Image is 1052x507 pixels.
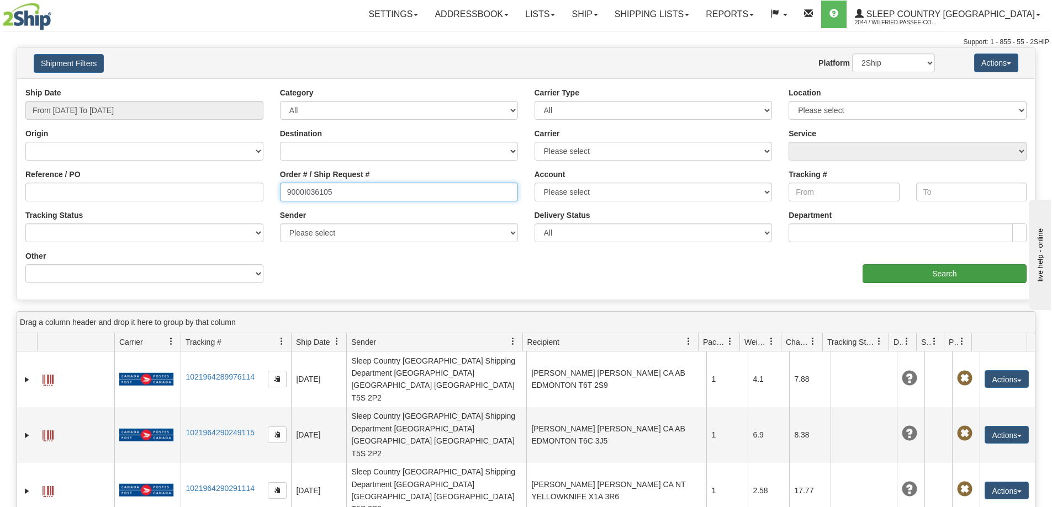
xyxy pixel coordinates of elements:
span: 2044 / Wilfried.Passee-Coutrin [855,17,938,28]
button: Actions [974,54,1018,72]
label: Origin [25,128,48,139]
span: Weight [744,337,768,348]
div: Support: 1 - 855 - 55 - 2SHIP [3,38,1049,47]
a: Tracking Status filter column settings [870,332,889,351]
label: Location [789,87,821,98]
label: Tracking # [789,169,827,180]
span: Carrier [119,337,143,348]
a: Ship Date filter column settings [327,332,346,351]
a: Ship [563,1,606,28]
a: Charge filter column settings [803,332,822,351]
label: Order # / Ship Request # [280,169,370,180]
span: Shipment Issues [921,337,931,348]
td: Sleep Country [GEOGRAPHIC_DATA] Shipping Department [GEOGRAPHIC_DATA] [GEOGRAPHIC_DATA] [GEOGRAPH... [346,351,526,407]
a: Label [43,370,54,387]
span: Unknown [902,482,917,497]
span: Tracking # [186,337,221,348]
label: Platform [818,57,850,68]
td: [DATE] [291,407,346,463]
a: 1021964289976114 [186,372,255,381]
button: Copy to clipboard [268,482,287,499]
a: Shipment Issues filter column settings [925,332,944,351]
a: Lists [517,1,563,28]
label: Account [535,169,565,180]
a: Delivery Status filter column settings [897,332,916,351]
span: Ship Date [296,337,330,348]
span: Pickup Status [949,337,958,348]
span: Unknown [902,426,917,441]
a: Expand [22,485,33,497]
a: Tracking # filter column settings [272,332,291,351]
input: From [789,183,899,201]
td: 1 [706,407,748,463]
button: Actions [985,370,1029,388]
a: 1021964290249115 [186,428,255,437]
td: [PERSON_NAME] [PERSON_NAME] CA AB EDMONTON T6C 3J5 [526,407,706,463]
iframe: chat widget [1027,197,1051,309]
a: Shipping lists [606,1,697,28]
td: Sleep Country [GEOGRAPHIC_DATA] Shipping Department [GEOGRAPHIC_DATA] [GEOGRAPHIC_DATA] [GEOGRAPH... [346,407,526,463]
a: Weight filter column settings [762,332,781,351]
td: [PERSON_NAME] [PERSON_NAME] CA AB EDMONTON T6T 2S9 [526,351,706,407]
div: live help - online [8,9,102,18]
a: Recipient filter column settings [679,332,698,351]
label: Carrier [535,128,560,139]
img: 20 - Canada Post [119,372,173,386]
img: 20 - Canada Post [119,483,173,497]
a: Reports [697,1,762,28]
td: 7.88 [789,351,831,407]
a: Settings [360,1,426,28]
label: Reference / PO [25,169,81,180]
a: Label [43,425,54,443]
button: Shipment Filters [34,54,104,73]
span: Pickup Not Assigned [957,426,972,441]
span: Pickup Not Assigned [957,482,972,497]
span: Sender [351,337,376,348]
td: [DATE] [291,351,346,407]
span: Pickup Not Assigned [957,371,972,386]
span: Charge [786,337,809,348]
span: Tracking Status [827,337,875,348]
button: Actions [985,482,1029,499]
span: Delivery Status [894,337,903,348]
span: Unknown [902,371,917,386]
img: logo2044.jpg [3,3,51,30]
a: Sleep Country [GEOGRAPHIC_DATA] 2044 / Wilfried.Passee-Coutrin [847,1,1049,28]
label: Delivery Status [535,210,590,221]
a: Pickup Status filter column settings [953,332,971,351]
td: 6.9 [748,407,789,463]
label: Tracking Status [25,210,83,221]
td: 4.1 [748,351,789,407]
div: grid grouping header [17,312,1035,333]
label: Sender [280,210,306,221]
td: 1 [706,351,748,407]
a: Expand [22,374,33,385]
a: Expand [22,430,33,441]
label: Other [25,250,46,261]
input: Search [863,264,1027,283]
a: Label [43,481,54,499]
label: Destination [280,128,322,139]
label: Category [280,87,314,98]
a: Addressbook [426,1,517,28]
button: Copy to clipboard [268,371,287,387]
a: Carrier filter column settings [162,332,181,351]
img: 20 - Canada Post [119,428,173,442]
span: Sleep Country [GEOGRAPHIC_DATA] [864,9,1035,19]
button: Copy to clipboard [268,426,287,443]
button: Actions [985,426,1029,444]
span: Packages [703,337,726,348]
label: Carrier Type [535,87,579,98]
td: 8.38 [789,407,831,463]
label: Service [789,128,816,139]
input: To [916,183,1027,201]
a: 1021964290291114 [186,484,255,493]
a: Packages filter column settings [721,332,739,351]
span: Recipient [527,337,559,348]
label: Department [789,210,832,221]
a: Sender filter column settings [504,332,522,351]
label: Ship Date [25,87,61,98]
